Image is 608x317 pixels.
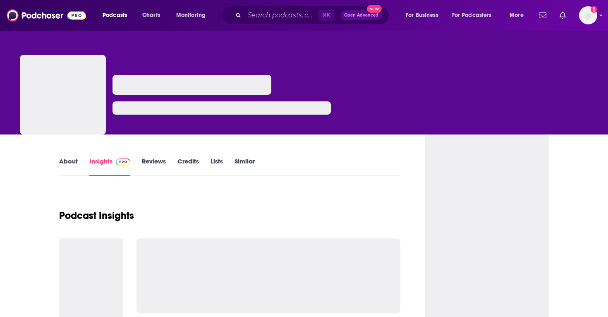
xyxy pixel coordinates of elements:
button: open menu [400,9,449,22]
a: About [59,157,78,176]
span: Logged in as KTMSseat4 [579,6,597,24]
img: Podchaser - Follow, Share and Rate Podcasts [7,7,86,23]
img: Podchaser Pro [116,158,130,165]
button: open menu [170,9,216,22]
span: Open Advanced [344,13,378,17]
a: InsightsPodchaser Pro [89,157,130,176]
span: Podcasts [103,10,127,21]
h1: Podcast Insights [59,209,134,222]
svg: Add a profile image [591,6,597,13]
a: Lists [211,157,223,176]
a: Charts [137,9,165,22]
span: More [510,10,524,21]
div: Search podcasts, credits, & more... [230,6,397,25]
button: open menu [447,9,504,22]
a: Show notifications dropdown [536,8,550,22]
a: Credits [177,157,199,176]
span: For Business [406,10,438,21]
button: Open AdvancedNew [340,10,382,20]
button: open menu [97,9,138,22]
span: Monitoring [176,10,206,21]
a: Similar [235,157,255,176]
a: Reviews [142,157,166,176]
span: ⌘ K [318,10,334,21]
button: Show profile menu [579,6,597,24]
a: Show notifications dropdown [556,8,569,22]
input: Search podcasts, credits, & more... [244,9,318,22]
span: For Podcasters [452,10,492,21]
span: New [367,5,382,13]
img: User Profile [579,6,597,24]
button: open menu [504,9,534,22]
span: Charts [142,10,160,21]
